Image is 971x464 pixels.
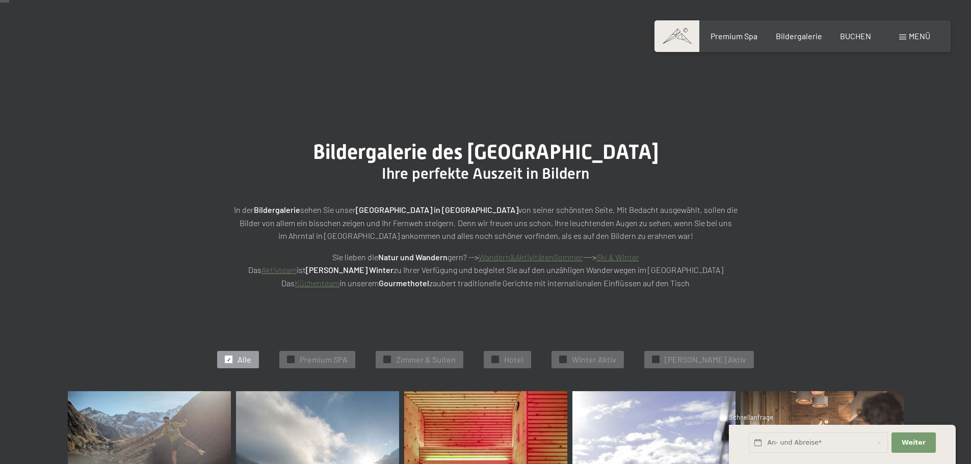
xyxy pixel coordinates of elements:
span: [PERSON_NAME] Aktiv [665,354,746,365]
span: ✓ [493,356,497,363]
a: Aktivteam [261,265,297,275]
a: Premium Spa [711,31,757,41]
span: ✓ [654,356,658,363]
span: Premium SPA [300,354,348,365]
button: Weiter [891,432,935,453]
span: Menü [909,31,930,41]
a: Küchenteam [295,278,339,288]
strong: Natur und Wandern [378,252,448,262]
span: Hotel [504,354,523,365]
p: In der sehen Sie unser von seiner schönsten Seite. Mit Bedacht ausgewählt, sollen die Bilder von ... [231,203,741,242]
span: Bildergalerie des [GEOGRAPHIC_DATA] [313,140,659,164]
strong: Bildergalerie [254,205,300,214]
strong: [PERSON_NAME] Winter [306,265,393,275]
span: Schnellanfrage [729,413,773,421]
span: Winter Aktiv [572,354,616,365]
a: Ski & Winter [596,252,639,262]
a: Bildergalerie [776,31,822,41]
span: Weiter [902,438,926,447]
a: BUCHEN [840,31,871,41]
span: ✓ [289,356,293,363]
span: Zimmer & Suiten [396,354,456,365]
strong: [GEOGRAPHIC_DATA] in [GEOGRAPHIC_DATA] [356,205,518,214]
strong: Gourmethotel [379,278,429,288]
span: ✓ [561,356,565,363]
span: Ihre perfekte Auszeit in Bildern [382,165,589,182]
p: Sie lieben die gern? --> ---> Das ist zu Ihrer Verfügung und begleitet Sie auf den unzähligen Wan... [231,251,741,290]
span: ✓ [385,356,389,363]
a: Wandern&AktivitätenSommer [479,252,583,262]
span: ✓ [227,356,231,363]
span: Alle [238,354,251,365]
